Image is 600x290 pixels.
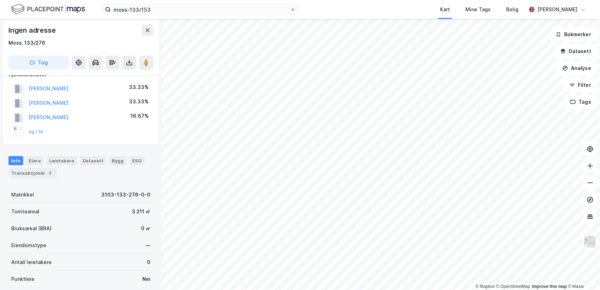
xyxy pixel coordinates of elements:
div: 3 211 ㎡ [132,207,150,216]
div: Punktleie [11,275,34,283]
div: Info [8,156,23,165]
button: Datasett [554,44,597,58]
input: Søk på adresse, matrikkel, gårdeiere, leietakere eller personer [111,4,290,15]
div: 3 [47,169,54,176]
div: [PERSON_NAME] [537,5,578,14]
div: 0 ㎡ [141,224,150,233]
img: logo.f888ab2527a4732fd821a326f86c7f29.svg [11,3,85,15]
iframe: Chat Widget [565,256,600,290]
div: Nei [142,275,150,283]
div: Datasett [80,156,106,165]
div: Kart [440,5,450,14]
div: Matrikkel [11,191,34,199]
a: Mapbox [476,284,495,289]
button: Analyse [556,61,597,75]
div: Mine Tags [465,5,491,14]
div: Tomteareal [11,207,39,216]
div: Transaksjoner [8,168,57,178]
button: Tags [564,95,597,109]
div: — [146,241,150,250]
div: Eiere [26,156,44,165]
div: 33.33% [129,83,149,91]
div: 33.33% [129,97,149,106]
button: Filter [563,78,597,92]
div: Eiendomstype [11,241,46,250]
a: OpenStreetMap [496,284,530,289]
div: 0 [147,258,150,266]
div: Bygg [109,156,127,165]
div: Leietakere [46,156,77,165]
div: Bolig [506,5,518,14]
a: Improve this map [532,284,567,289]
div: 3103-133-276-0-0 [101,191,150,199]
div: Moss, 133/276 [8,39,45,47]
button: Bokmerker [550,27,597,41]
div: 16.67% [130,112,149,120]
div: Kontrollprogram for chat [565,256,600,290]
div: ESG [129,156,144,165]
div: Ingen adresse [8,25,57,36]
button: Tag [8,56,69,70]
div: Antall leietakere [11,258,52,266]
div: Bruksareal (BRA) [11,224,52,233]
img: Z [583,235,597,249]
